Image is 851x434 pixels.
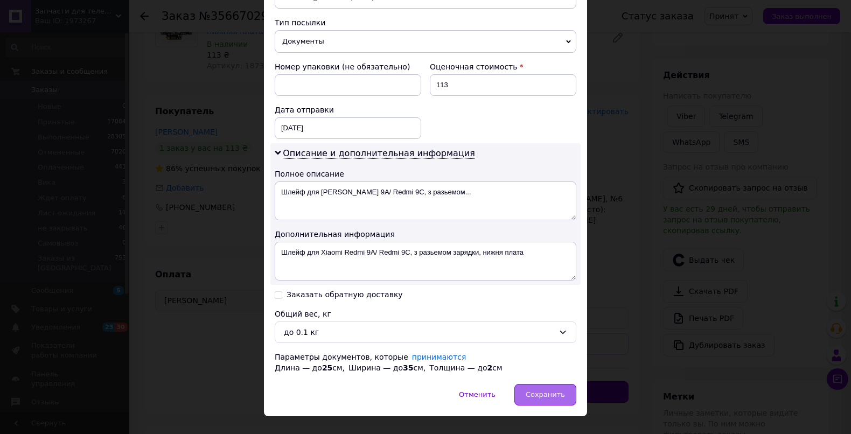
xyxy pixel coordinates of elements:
[283,148,475,159] span: Описание и дополнительная информация
[403,363,413,372] span: 35
[275,352,576,373] div: Параметры документов, которые Длина — до см, Ширина — до см, Толщина — до см
[430,61,576,72] div: Оценочная стоимость
[275,30,576,53] span: Документы
[322,363,332,372] span: 25
[275,61,421,72] div: Номер упаковки (не обязательно)
[275,309,576,319] div: Общий вес, кг
[284,326,554,338] div: до 0.1 кг
[275,229,576,240] div: Дополнительная информация
[459,390,496,398] span: Отменить
[275,181,576,220] textarea: Шлейф для [PERSON_NAME] 9A/ Redmi 9C, з разьемом...
[526,390,565,398] span: Сохранить
[287,290,403,299] div: Заказать обратную доставку
[487,363,492,372] span: 2
[275,242,576,281] textarea: Шлейф для Xiaomi Redmi 9A/ Redmi 9C, з разьемом зарядки, нижня плата
[275,18,325,27] span: Тип посылки
[412,353,466,361] a: принимаются
[275,169,576,179] div: Полное описание
[275,104,421,115] div: Дата отправки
